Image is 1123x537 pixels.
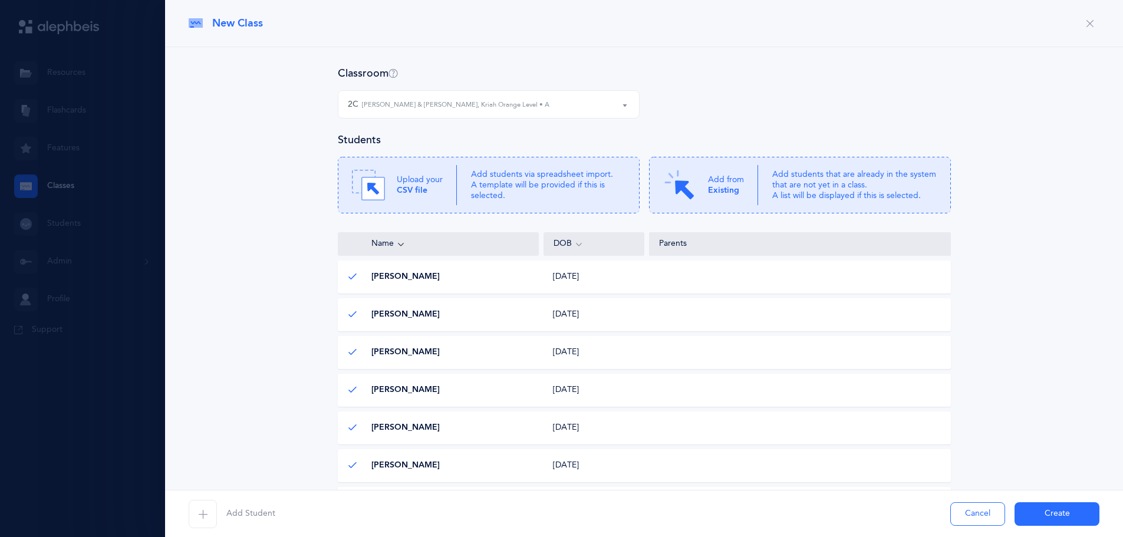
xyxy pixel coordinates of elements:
div: DOB [554,238,634,251]
span: [PERSON_NAME] [371,384,440,396]
b: CSV file [397,186,427,195]
span: [PERSON_NAME] [371,309,440,321]
div: Parents [659,238,941,250]
div: [DATE] [544,309,644,321]
p: Add from [708,174,744,196]
p: Upload your [397,174,443,196]
div: [DATE] [544,422,644,434]
button: Create [1015,502,1099,526]
span: New Class [212,16,263,31]
span: [PERSON_NAME] [371,271,440,283]
button: 2C Miriam Sperling & Yitzchok Pollock, Kriah Orange Level • A [338,90,640,118]
p: Add students via spreadsheet import. A template will be provided if this is selected. [471,169,625,202]
span: Add Student [226,508,275,520]
div: [DATE] [544,347,644,358]
span: Name [348,238,394,250]
div: [DATE] [544,271,644,283]
span: [PERSON_NAME] [371,422,440,434]
iframe: Drift Widget Chat Controller [1064,478,1109,523]
button: Add Student [189,500,275,528]
img: Click.svg [663,169,696,202]
h4: Students [338,133,381,147]
span: [PERSON_NAME] [371,347,440,358]
img: Drag.svg [352,169,385,202]
b: Existing [708,186,739,195]
span: [PERSON_NAME] [371,460,440,472]
div: 2C [348,98,549,111]
button: Cancel [950,502,1005,526]
p: Add students that are already in the system that are not yet in a class. A list will be displayed... [772,169,937,202]
div: [DATE] [544,384,644,396]
div: [DATE] [544,460,644,472]
h4: Classroom [338,66,398,81]
small: [PERSON_NAME] & [PERSON_NAME], Kriah Orange Level • A [362,100,549,110]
